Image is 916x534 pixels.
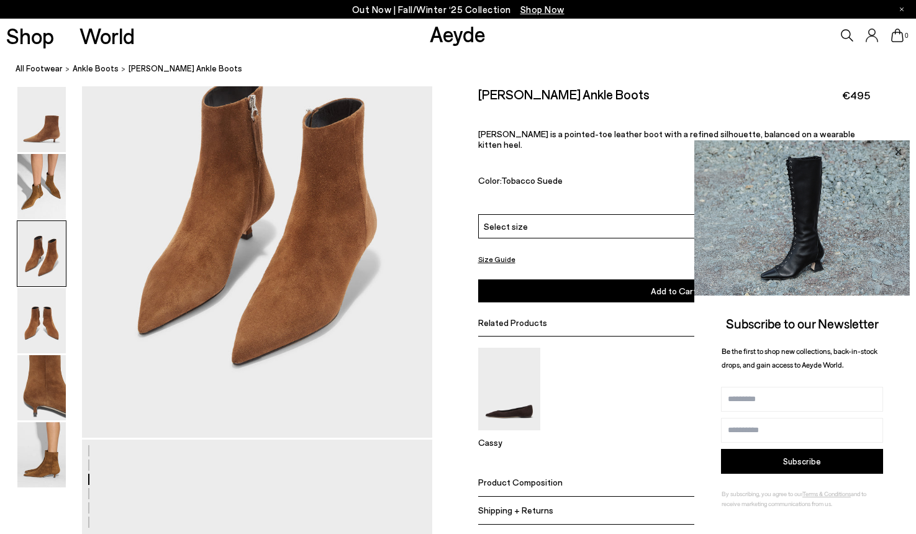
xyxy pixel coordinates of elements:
span: Subscribe to our Newsletter [726,315,879,331]
img: Sofie Suede Ankle Boots - Image 4 [17,288,66,353]
span: [PERSON_NAME] is a pointed-toe leather boot with a refined silhouette, balanced on a wearable kit... [478,129,855,150]
span: €495 [842,88,870,103]
button: Add to Cart [478,279,871,302]
span: Be the first to shop new collections, back-in-stock drops, and gain access to Aeyde World. [722,346,877,369]
button: Subscribe [721,449,883,474]
span: [PERSON_NAME] Ankle Boots [129,62,242,75]
div: Color: [478,174,685,189]
img: Sofie Suede Ankle Boots - Image 6 [17,422,66,487]
img: Sofie Suede Ankle Boots - Image 1 [17,87,66,152]
img: Sofie Suede Ankle Boots - Image 3 [17,221,66,286]
span: Product Composition [478,477,563,487]
span: Related Products [478,317,547,327]
nav: breadcrumb [16,52,916,86]
span: Tobacco Suede [501,174,563,185]
span: Navigate to /collections/new-in [520,4,565,15]
a: All Footwear [16,62,63,75]
a: Shop [6,25,54,47]
span: ankle boots [73,63,119,73]
p: Out Now | Fall/Winter ‘25 Collection [352,2,565,17]
button: Size Guide [478,251,515,266]
h2: [PERSON_NAME] Ankle Boots [478,86,650,102]
span: By subscribing, you agree to our [722,490,802,497]
span: Shipping + Returns [478,505,553,515]
img: 2a6287a1333c9a56320fd6e7b3c4a9a9.jpg [694,140,910,296]
a: Terms & Conditions [802,490,851,497]
span: Add to Cart [651,286,697,296]
img: Cassy Pointed-Toe Suede Flats [478,347,540,430]
img: Sofie Suede Ankle Boots - Image 5 [17,355,66,420]
a: Aeyde [430,20,486,47]
a: ankle boots [73,62,119,75]
span: 0 [904,32,910,39]
a: World [79,25,135,47]
img: Sofie Suede Ankle Boots - Image 2 [17,154,66,219]
a: Cassy Pointed-Toe Suede Flats Cassy [478,422,540,448]
span: Select size [484,220,528,233]
p: Cassy [478,437,540,448]
a: 0 [891,29,904,42]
